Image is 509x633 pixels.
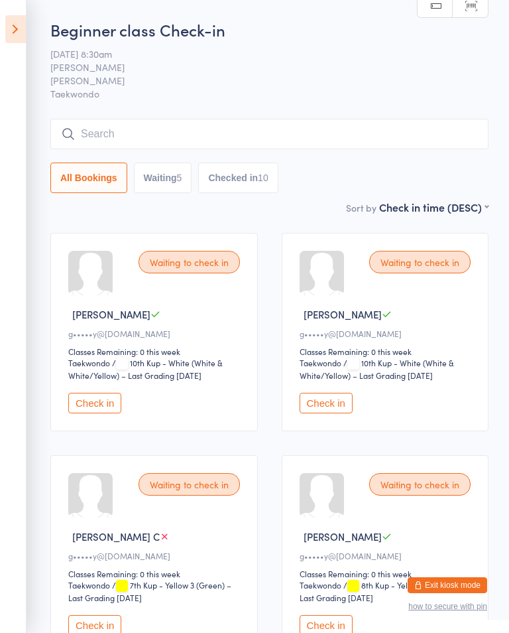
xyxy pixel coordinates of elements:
input: Search [50,119,488,149]
div: g•••••y@[DOMAIN_NAME] [300,550,475,561]
button: Exit kiosk mode [408,577,487,593]
div: g•••••y@[DOMAIN_NAME] [300,328,475,339]
div: Taekwondo [68,357,110,368]
div: 5 [177,173,182,183]
button: how to secure with pin [408,602,487,611]
div: g•••••y@[DOMAIN_NAME] [68,550,244,561]
span: [DATE] 8:30am [50,47,468,60]
div: Classes Remaining: 0 this week [300,346,475,357]
div: Taekwondo [300,579,341,591]
button: Check in [300,393,353,413]
span: [PERSON_NAME] [304,307,382,321]
span: [PERSON_NAME] [50,74,468,87]
button: Waiting5 [134,163,192,193]
div: 10 [258,173,268,183]
span: / 10th Kup - White (White & White/Yellow) – Last Grading [DATE] [68,357,223,381]
button: All Bookings [50,163,127,193]
div: Taekwondo [68,579,110,591]
div: Classes Remaining: 0 this week [300,568,475,579]
div: Waiting to check in [369,473,471,496]
div: Waiting to check in [139,473,240,496]
div: Classes Remaining: 0 this week [68,568,244,579]
span: [PERSON_NAME] [72,307,150,321]
span: / 8th Kup - Yellow 2 (Orange) – Last Grading [DATE] [300,579,469,603]
span: Taekwondo [50,87,488,100]
div: g•••••y@[DOMAIN_NAME] [68,328,244,339]
div: Waiting to check in [369,251,471,273]
span: [PERSON_NAME] C [72,529,160,543]
div: Check in time (DESC) [379,200,488,214]
span: / 10th Kup - White (White & White/Yellow) – Last Grading [DATE] [300,357,454,381]
label: Sort by [346,201,376,214]
span: [PERSON_NAME] [50,60,468,74]
button: Checked in10 [198,163,278,193]
div: Waiting to check in [139,251,240,273]
div: Classes Remaining: 0 this week [68,346,244,357]
button: Check in [68,393,121,413]
span: [PERSON_NAME] [304,529,382,543]
h2: Beginner class Check-in [50,19,488,40]
span: / 7th Kup - Yellow 3 (Green) – Last Grading [DATE] [68,579,231,603]
div: Taekwondo [300,357,341,368]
